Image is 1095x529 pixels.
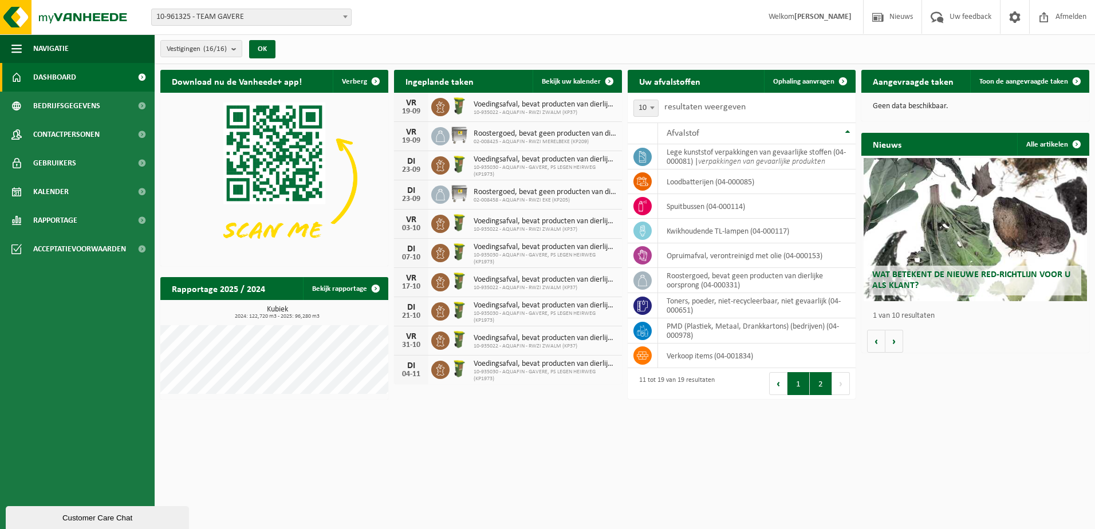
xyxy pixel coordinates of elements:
[873,102,1078,110] p: Geen data beschikbaar.
[474,285,616,291] span: 10-935022 - AQUAFIN - RWZI ZWALM (KP37)
[979,78,1068,85] span: Toon de aangevraagde taken
[166,306,388,319] h3: Kubiek
[400,186,423,195] div: DI
[769,372,787,395] button: Previous
[450,184,469,203] img: WB-1100-GAL-GY-01
[794,13,852,21] strong: [PERSON_NAME]
[658,219,856,243] td: kwikhoudende TL-lampen (04-000117)
[400,195,423,203] div: 23-09
[151,9,352,26] span: 10-961325 - TEAM GAVERE
[33,120,100,149] span: Contactpersonen
[333,70,387,93] button: Verberg
[658,268,856,293] td: roostergoed, bevat geen producten van dierlijke oorsprong (04-000331)
[400,137,423,145] div: 19-09
[400,157,423,166] div: DI
[474,343,616,350] span: 10-935022 - AQUAFIN - RWZI ZWALM (KP37)
[633,371,715,396] div: 11 tot 19 van 19 resultaten
[664,102,746,112] label: resultaten weergeven
[166,314,388,319] span: 2024: 122,720 m3 - 2025: 96,280 m3
[160,277,277,299] h2: Rapportage 2025 / 2024
[474,369,616,382] span: 10-935030 - AQUAFIN - GAVERE, PS LEGEN HEIRWEG (KP1973)
[450,96,469,116] img: WB-0060-HPE-GN-50
[474,155,616,164] span: Voedingsafval, bevat producten van dierlijke oorsprong, onverpakt, categorie 3
[658,144,856,169] td: lege kunststof verpakkingen van gevaarlijke stoffen (04-000081) |
[400,224,423,232] div: 03-10
[634,100,658,116] span: 10
[450,125,469,145] img: WB-1100-GAL-GY-01
[152,9,351,25] span: 10-961325 - TEAM GAVERE
[667,129,699,138] span: Afvalstof
[400,244,423,254] div: DI
[474,243,616,252] span: Voedingsafval, bevat producten van dierlijke oorsprong, onverpakt, categorie 3
[474,360,616,369] span: Voedingsafval, bevat producten van dierlijke oorsprong, onverpakt, categorie 3
[773,78,834,85] span: Ophaling aanvragen
[33,149,76,177] span: Gebruikers
[474,129,616,139] span: Roostergoed, bevat geen producten van dierlijke oorsprong
[474,334,616,343] span: Voedingsafval, bevat producten van dierlijke oorsprong, onverpakt, categorie 3
[400,341,423,349] div: 31-10
[474,217,616,226] span: Voedingsafval, bevat producten van dierlijke oorsprong, onverpakt, categorie 3
[810,372,832,395] button: 2
[658,169,856,194] td: loodbatterijen (04-000085)
[203,45,227,53] count: (16/16)
[160,40,242,57] button: Vestigingen(16/16)
[970,70,1088,93] a: Toon de aangevraagde taken
[474,275,616,285] span: Voedingsafval, bevat producten van dierlijke oorsprong, onverpakt, categorie 3
[533,70,621,93] a: Bekijk uw kalender
[474,301,616,310] span: Voedingsafval, bevat producten van dierlijke oorsprong, onverpakt, categorie 3
[474,188,616,197] span: Roostergoed, bevat geen producten van dierlijke oorsprong
[628,70,712,92] h2: Uw afvalstoffen
[861,133,913,155] h2: Nieuws
[450,301,469,320] img: WB-0060-HPE-GN-50
[450,213,469,232] img: WB-0060-HPE-GN-50
[303,277,387,300] a: Bekijk rapportage
[160,70,313,92] h2: Download nu de Vanheede+ app!
[249,40,275,58] button: OK
[873,312,1084,320] p: 1 van 10 resultaten
[474,109,616,116] span: 10-935022 - AQUAFIN - RWZI ZWALM (KP37)
[400,312,423,320] div: 21-10
[872,270,1070,290] span: Wat betekent de nieuwe RED-richtlijn voor u als klant?
[400,274,423,283] div: VR
[400,332,423,341] div: VR
[867,330,885,353] button: Vorige
[400,361,423,370] div: DI
[474,252,616,266] span: 10-935030 - AQUAFIN - GAVERE, PS LEGEN HEIRWEG (KP1973)
[450,271,469,291] img: WB-0060-HPE-GN-50
[474,139,616,145] span: 02-008425 - AQUAFIN - RWZI MERELBEKE (KP209)
[400,166,423,174] div: 23-09
[450,330,469,349] img: WB-0060-HPE-GN-50
[160,93,388,264] img: Download de VHEPlus App
[832,372,850,395] button: Next
[658,293,856,318] td: toners, poeder, niet-recycleerbaar, niet gevaarlijk (04-000651)
[6,504,191,529] iframe: chat widget
[474,226,616,233] span: 10-935022 - AQUAFIN - RWZI ZWALM (KP37)
[33,92,100,120] span: Bedrijfsgegevens
[861,70,965,92] h2: Aangevraagde taken
[658,344,856,368] td: verkoop items (04-001834)
[698,157,825,166] i: verpakkingen van gevaarlijke produkten
[474,164,616,178] span: 10-935030 - AQUAFIN - GAVERE, PS LEGEN HEIRWEG (KP1973)
[1017,133,1088,156] a: Alle artikelen
[400,283,423,291] div: 17-10
[400,303,423,312] div: DI
[764,70,854,93] a: Ophaling aanvragen
[633,100,659,117] span: 10
[864,158,1087,301] a: Wat betekent de nieuwe RED-richtlijn voor u als klant?
[400,215,423,224] div: VR
[658,318,856,344] td: PMD (Plastiek, Metaal, Drankkartons) (bedrijven) (04-000978)
[474,310,616,324] span: 10-935030 - AQUAFIN - GAVERE, PS LEGEN HEIRWEG (KP1973)
[658,194,856,219] td: spuitbussen (04-000114)
[33,63,76,92] span: Dashboard
[394,70,485,92] h2: Ingeplande taken
[450,155,469,174] img: WB-0060-HPE-GN-50
[542,78,601,85] span: Bekijk uw kalender
[400,370,423,378] div: 04-11
[474,100,616,109] span: Voedingsafval, bevat producten van dierlijke oorsprong, onverpakt, categorie 3
[400,108,423,116] div: 19-09
[33,177,69,206] span: Kalender
[167,41,227,58] span: Vestigingen
[885,330,903,353] button: Volgende
[342,78,367,85] span: Verberg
